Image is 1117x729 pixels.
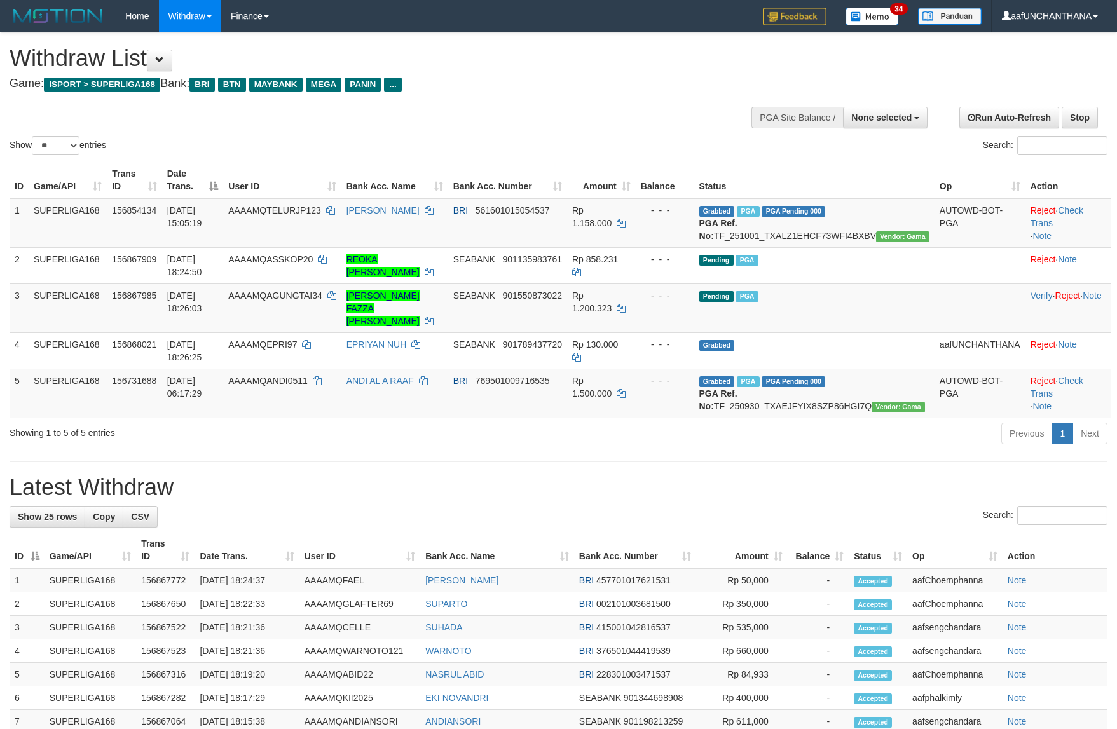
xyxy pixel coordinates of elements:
div: Showing 1 to 5 of 5 entries [10,421,456,439]
a: Reject [1031,254,1056,264]
td: 2 [10,592,45,616]
td: aafphalkimly [907,686,1003,710]
th: Game/API: activate to sort column ascending [29,162,107,198]
span: [DATE] 06:17:29 [167,376,202,399]
th: Date Trans.: activate to sort column ascending [195,532,299,568]
a: Reject [1031,376,1056,386]
a: Check Trans [1031,205,1083,228]
th: User ID: activate to sort column ascending [223,162,341,198]
span: [DATE] 18:24:50 [167,254,202,277]
span: PANIN [345,78,381,92]
span: AAAAMQEPRI97 [228,339,297,350]
th: Bank Acc. Number: activate to sort column ascending [448,162,567,198]
th: Amount: activate to sort column ascending [696,532,788,568]
th: Bank Acc. Name: activate to sort column ascending [420,532,574,568]
span: SEABANK [453,254,495,264]
span: SEABANK [453,339,495,350]
th: User ID: activate to sort column ascending [299,532,420,568]
h1: Withdraw List [10,46,732,71]
span: Copy 901550873022 to clipboard [503,290,562,301]
td: - [788,568,849,592]
td: AAAAMQFAEL [299,568,420,592]
a: EKI NOVANDRI [425,693,488,703]
td: 2 [10,247,29,283]
span: Copy 228301003471537 to clipboard [596,669,671,679]
td: SUPERLIGA168 [29,283,107,332]
span: None selected [851,112,912,123]
a: Show 25 rows [10,506,85,528]
td: aafChoemphanna [907,663,1003,686]
span: Accepted [854,623,892,634]
span: AAAAMQASSKOP20 [228,254,313,264]
a: REOKA [PERSON_NAME] [346,254,420,277]
td: Rp 350,000 [696,592,788,616]
td: 3 [10,283,29,332]
a: Note [1008,599,1027,609]
td: aafChoemphanna [907,568,1003,592]
a: ANDIANSORI [425,716,481,726]
th: Amount: activate to sort column ascending [567,162,636,198]
img: panduan.png [918,8,982,25]
a: Verify [1031,290,1053,301]
td: · [1025,247,1111,283]
a: Note [1033,401,1052,411]
a: Note [1008,669,1027,679]
a: CSV [123,506,158,528]
td: [DATE] 18:21:36 [195,639,299,663]
span: Rp 858.231 [572,254,618,264]
td: 3 [10,616,45,639]
td: 156867650 [136,592,195,616]
td: SUPERLIGA168 [29,369,107,418]
label: Search: [983,506,1107,525]
td: aafChoemphanna [907,592,1003,616]
th: ID: activate to sort column descending [10,532,45,568]
td: 156867772 [136,568,195,592]
th: Op: activate to sort column ascending [935,162,1025,198]
span: Accepted [854,646,892,657]
span: Pending [699,255,734,266]
td: SUPERLIGA168 [45,639,136,663]
td: [DATE] 18:19:20 [195,663,299,686]
b: PGA Ref. No: [699,388,737,411]
td: SUPERLIGA168 [45,663,136,686]
th: Trans ID: activate to sort column ascending [107,162,162,198]
td: 1 [10,568,45,592]
td: SUPERLIGA168 [45,616,136,639]
th: Bank Acc. Number: activate to sort column ascending [574,532,696,568]
span: PGA Pending [762,376,825,387]
td: 6 [10,686,45,710]
td: 5 [10,369,29,418]
td: SUPERLIGA168 [29,247,107,283]
th: Action [1025,162,1111,198]
a: Reject [1031,339,1056,350]
a: NASRUL ABID [425,669,484,679]
h1: Latest Withdraw [10,475,1107,500]
span: Copy 901789437720 to clipboard [503,339,562,350]
span: AAAAMQTELURJP123 [228,205,321,215]
th: Trans ID: activate to sort column ascending [136,532,195,568]
td: 4 [10,332,29,369]
th: Game/API: activate to sort column ascending [45,532,136,568]
td: AAAAMQGLAFTER69 [299,592,420,616]
a: Check Trans [1031,376,1083,399]
td: AAAAMQCELLE [299,616,420,639]
td: SUPERLIGA168 [29,198,107,248]
div: - - - [641,204,689,217]
button: None selected [843,107,928,128]
span: BRI [579,646,594,656]
input: Search: [1017,136,1107,155]
span: BRI [189,78,214,92]
span: Grabbed [699,206,735,217]
td: 156867316 [136,663,195,686]
td: - [788,686,849,710]
a: Note [1008,575,1027,585]
a: Note [1008,693,1027,703]
span: Accepted [854,717,892,728]
span: BRI [453,205,468,215]
a: Note [1008,622,1027,632]
span: Marked by aafsengchandara [737,206,759,217]
th: ID [10,162,29,198]
span: 156731688 [112,376,156,386]
a: ANDI AL A RAAF [346,376,414,386]
th: Balance: activate to sort column ascending [788,532,849,568]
